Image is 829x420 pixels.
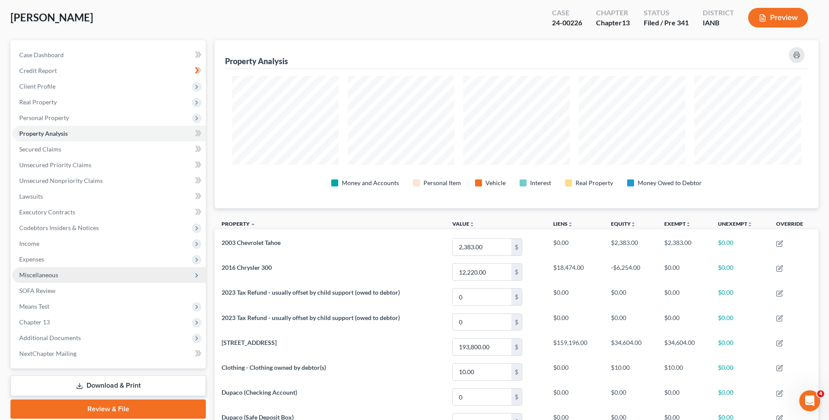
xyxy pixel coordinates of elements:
[511,289,522,305] div: $
[12,157,206,173] a: Unsecured Priority Claims
[711,359,769,384] td: $0.00
[19,350,76,357] span: NextChapter Mailing
[423,179,461,187] div: Personal Item
[596,8,630,18] div: Chapter
[711,334,769,359] td: $0.00
[19,287,55,294] span: SOFA Review
[657,260,711,285] td: $0.00
[604,384,657,409] td: $0.00
[19,145,61,153] span: Secured Claims
[19,67,57,74] span: Credit Report
[604,285,657,310] td: $0.00
[546,260,604,285] td: $18,474.00
[546,334,604,359] td: $159,196.00
[19,334,81,341] span: Additional Documents
[19,224,99,231] span: Codebtors Insiders & Notices
[452,220,475,227] a: Valueunfold_more
[604,310,657,334] td: $0.00
[631,222,636,227] i: unfold_more
[657,334,711,359] td: $34,604.00
[622,18,630,27] span: 13
[10,375,206,396] a: Download & Print
[19,318,50,326] span: Chapter 13
[657,359,711,384] td: $10.00
[604,234,657,259] td: $2,383.00
[222,220,256,227] a: Property expand_less
[511,239,522,255] div: $
[546,285,604,310] td: $0.00
[222,314,400,321] span: 2023 Tax Refund - usually offset by child support (owed to debtor)
[453,239,511,255] input: 0.00
[222,289,400,296] span: 2023 Tax Refund - usually offset by child support (owed to debtor)
[748,8,808,28] button: Preview
[453,364,511,380] input: 0.00
[342,179,399,187] div: Money and Accounts
[222,339,277,346] span: [STREET_ADDRESS]
[10,399,206,419] a: Review & File
[453,389,511,405] input: 0.00
[486,179,506,187] div: Vehicle
[769,215,819,235] th: Override
[12,141,206,157] a: Secured Claims
[664,220,691,227] a: Exemptunfold_more
[604,260,657,285] td: -$6,254.00
[657,384,711,409] td: $0.00
[511,264,522,280] div: $
[12,126,206,141] a: Property Analysis
[12,189,206,204] a: Lawsuits
[12,346,206,361] a: NextChapter Mailing
[711,234,769,259] td: $0.00
[718,220,753,227] a: Unexemptunfold_more
[12,47,206,63] a: Case Dashboard
[657,234,711,259] td: $2,383.00
[453,339,511,355] input: 0.00
[222,364,326,371] span: Clothing - Clothing owned by debtor(s)
[19,193,43,200] span: Lawsuits
[638,179,702,187] div: Money Owed to Debtor
[703,18,734,28] div: IANB
[511,389,522,405] div: $
[747,222,753,227] i: unfold_more
[12,173,206,189] a: Unsecured Nonpriority Claims
[576,179,613,187] div: Real Property
[552,18,582,28] div: 24-00226
[19,114,69,121] span: Personal Property
[19,255,44,263] span: Expenses
[553,220,573,227] a: Liensunfold_more
[511,339,522,355] div: $
[530,179,551,187] div: Interest
[546,359,604,384] td: $0.00
[604,359,657,384] td: $10.00
[703,8,734,18] div: District
[611,220,636,227] a: Equityunfold_more
[19,303,49,310] span: Means Test
[546,384,604,409] td: $0.00
[19,161,91,169] span: Unsecured Priority Claims
[453,289,511,305] input: 0.00
[12,204,206,220] a: Executory Contracts
[711,384,769,409] td: $0.00
[644,8,689,18] div: Status
[250,222,256,227] i: expand_less
[657,310,711,334] td: $0.00
[711,285,769,310] td: $0.00
[19,83,55,90] span: Client Profile
[19,240,39,247] span: Income
[222,264,272,271] span: 2016 Chrysler 300
[799,390,820,411] iframe: Intercom live chat
[10,11,93,24] span: [PERSON_NAME]
[19,271,58,279] span: Miscellaneous
[225,56,288,66] div: Property Analysis
[686,222,691,227] i: unfold_more
[596,18,630,28] div: Chapter
[711,310,769,334] td: $0.00
[568,222,573,227] i: unfold_more
[19,208,75,216] span: Executory Contracts
[511,314,522,330] div: $
[657,285,711,310] td: $0.00
[19,130,68,137] span: Property Analysis
[453,264,511,280] input: 0.00
[546,310,604,334] td: $0.00
[12,283,206,299] a: SOFA Review
[552,8,582,18] div: Case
